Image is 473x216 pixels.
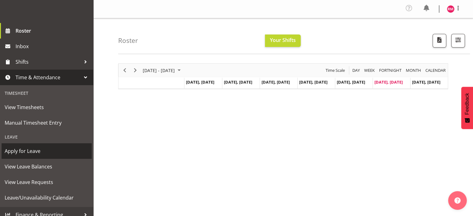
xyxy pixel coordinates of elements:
a: View Leave Balances [2,159,92,174]
span: Week [364,67,375,74]
span: Inbox [16,42,90,51]
div: Next [130,64,141,77]
span: Time Scale [325,67,345,74]
button: Previous [121,67,129,74]
span: [DATE], [DATE] [299,79,327,85]
div: Timeline Week of August 30, 2025 [118,63,448,89]
span: View Leave Balances [5,162,89,171]
button: Feedback - Show survey [461,87,473,129]
span: Feedback [464,93,470,115]
span: [DATE], [DATE] [262,79,290,85]
button: August 25 - 31, 2025 [142,67,183,74]
a: View Leave Requests [2,174,92,190]
button: Timeline Day [351,67,361,74]
img: help-xxl-2.png [454,197,461,204]
span: [DATE] - [DATE] [142,67,175,74]
span: Month [405,67,422,74]
span: Roster [16,26,90,35]
span: calendar [425,67,446,74]
span: Apply for Leave [5,146,89,156]
span: [DATE], [DATE] [337,79,365,85]
a: View Timesheets [2,99,92,115]
span: View Timesheets [5,103,89,112]
div: Timesheet [2,87,92,99]
span: Time & Attendance [16,73,81,82]
span: Leave/Unavailability Calendar [5,193,89,202]
button: Download a PDF of the roster according to the set date range. [433,34,446,48]
button: Next [131,67,140,74]
span: View Leave Requests [5,177,89,187]
a: Apply for Leave [2,143,92,159]
button: Timeline Month [405,67,422,74]
span: [DATE], [DATE] [412,79,440,85]
span: [DATE], [DATE] [186,79,214,85]
span: Shifts [16,57,81,67]
div: Leave [2,131,92,143]
button: Time Scale [325,67,346,74]
span: Day [352,67,360,74]
a: Leave/Unavailability Calendar [2,190,92,205]
span: Your Shifts [270,37,296,44]
button: Your Shifts [265,34,301,47]
button: Timeline Week [363,67,376,74]
h4: Roster [118,37,138,44]
div: Previous [119,64,130,77]
span: Manual Timesheet Entry [5,118,89,127]
button: Fortnight [378,67,403,74]
button: Filter Shifts [451,34,465,48]
span: [DATE], [DATE] [374,79,403,85]
span: [DATE], [DATE] [224,79,252,85]
img: robert-micheal-hyde10060.jpg [447,5,454,13]
a: Manual Timesheet Entry [2,115,92,131]
button: Month [424,67,447,74]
